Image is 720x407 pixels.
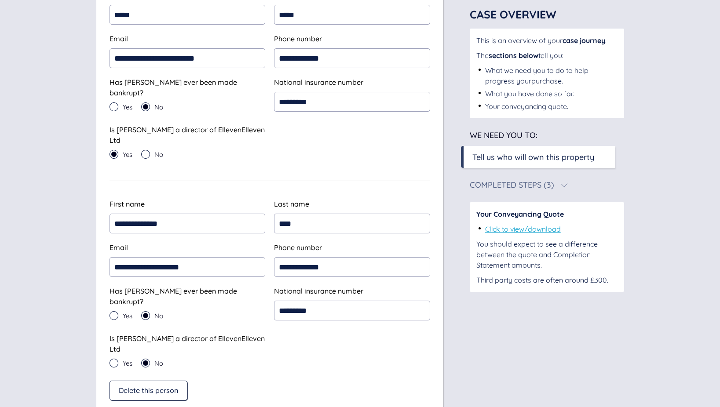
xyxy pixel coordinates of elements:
[154,104,163,110] span: No
[476,35,618,46] div: This is an overview of your .
[476,210,564,218] span: Your Conveyancing Quote
[274,200,309,208] span: Last name
[110,243,128,252] span: Email
[110,200,145,208] span: First name
[119,386,178,394] span: Delete this person
[110,78,237,97] span: Has [PERSON_NAME] ever been made bankrupt?
[472,151,594,163] div: Tell us who will own this property
[110,334,265,353] span: Is [PERSON_NAME] a director of EllevenElleven Ltd
[154,360,163,367] span: No
[470,7,556,21] span: Case Overview
[485,88,574,99] div: What you have done so far.
[476,239,618,270] div: You should expect to see a difference between the quote and Completion Statement amounts.
[485,225,561,233] a: Click to view/download
[123,104,132,110] span: Yes
[274,287,363,295] span: National insurance number
[476,50,618,61] div: The tell you:
[110,125,265,145] span: Is [PERSON_NAME] a director of EllevenElleven Ltd
[123,151,132,158] span: Yes
[274,78,363,87] span: National insurance number
[274,243,322,252] span: Phone number
[470,181,554,189] div: Completed Steps (3)
[154,151,163,158] span: No
[123,313,132,319] span: Yes
[123,360,132,367] span: Yes
[154,313,163,319] span: No
[470,130,537,140] span: We need you to:
[476,275,618,285] div: Third party costs are often around £300.
[110,34,128,43] span: Email
[563,36,605,45] span: case journey
[489,51,538,60] span: sections below
[485,65,618,86] div: What we need you to do to help progress your purchase .
[110,287,237,306] span: Has [PERSON_NAME] ever been made bankrupt?
[274,34,322,43] span: Phone number
[485,101,568,112] div: Your conveyancing quote.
